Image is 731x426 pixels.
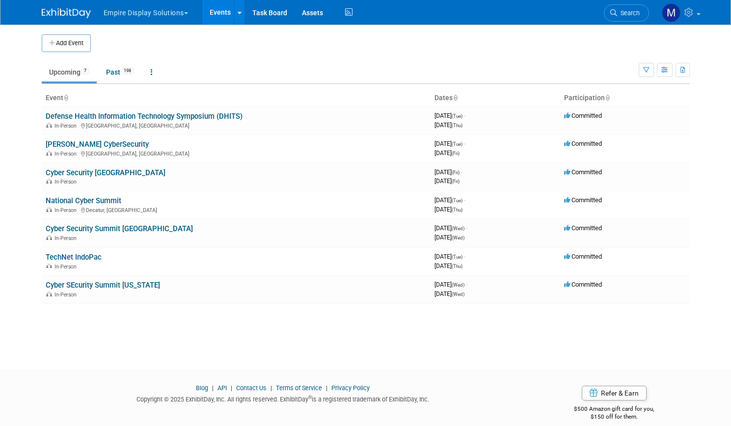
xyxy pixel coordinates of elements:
img: Matt h [662,3,680,22]
span: [DATE] [434,262,462,269]
a: Terms of Service [276,384,322,392]
span: - [466,281,467,288]
span: (Tue) [452,141,462,147]
span: (Fri) [452,179,460,184]
span: [DATE] [434,140,465,147]
span: (Fri) [452,170,460,175]
span: [DATE] [434,168,462,176]
img: In-Person Event [46,179,52,184]
span: Committed [564,196,602,204]
span: Search [617,9,640,17]
span: In-Person [54,179,80,185]
div: Copyright © 2025 ExhibitDay, Inc. All rights reserved. ExhibitDay is a registered trademark of Ex... [42,393,524,404]
span: [DATE] [434,281,467,288]
span: (Wed) [452,235,464,240]
span: (Tue) [452,254,462,260]
span: Committed [564,281,602,288]
div: $500 Amazon gift card for you, [539,399,690,421]
span: (Wed) [452,292,464,297]
span: In-Person [54,123,80,129]
a: API [217,384,227,392]
img: In-Person Event [46,151,52,156]
div: $150 off for them. [539,413,690,421]
span: | [268,384,274,392]
a: Contact Us [236,384,267,392]
span: Committed [564,224,602,232]
a: Sort by Event Name [63,94,68,102]
span: [DATE] [434,177,460,185]
span: - [464,140,465,147]
span: | [228,384,235,392]
span: [DATE] [434,234,464,241]
span: | [324,384,330,392]
span: Committed [564,253,602,260]
span: - [461,168,462,176]
span: Committed [564,140,602,147]
span: | [210,384,216,392]
span: Committed [564,112,602,119]
a: Cyber SEcurity Summit [US_STATE] [46,281,160,290]
a: TechNet IndoPac [46,253,102,262]
a: Past198 [99,63,141,81]
span: (Thu) [452,264,462,269]
a: Search [604,4,649,22]
div: Decatur, [GEOGRAPHIC_DATA] [46,206,427,213]
span: (Thu) [452,123,462,128]
a: Privacy Policy [331,384,370,392]
span: In-Person [54,292,80,298]
span: - [466,224,467,232]
a: National Cyber Summit [46,196,121,205]
span: [DATE] [434,196,465,204]
div: [GEOGRAPHIC_DATA], [GEOGRAPHIC_DATA] [46,121,427,129]
th: Dates [431,90,560,106]
span: [DATE] [434,253,465,260]
span: (Tue) [452,198,462,203]
span: (Tue) [452,113,462,119]
th: Event [42,90,431,106]
img: In-Person Event [46,207,52,212]
img: ExhibitDay [42,8,91,18]
a: [PERSON_NAME] CyberSecurity [46,140,149,149]
button: Add Event [42,34,91,52]
div: [GEOGRAPHIC_DATA], [GEOGRAPHIC_DATA] [46,149,427,157]
a: Sort by Participation Type [605,94,610,102]
a: Cyber Security [GEOGRAPHIC_DATA] [46,168,165,177]
a: Defense Health Information Technology Symposium (DHITS) [46,112,243,121]
span: [DATE] [434,206,462,213]
a: Cyber Security Summit [GEOGRAPHIC_DATA] [46,224,193,233]
span: [DATE] [434,112,465,119]
span: 7 [81,67,89,75]
span: 198 [121,67,134,75]
span: [DATE] [434,224,467,232]
a: Refer & Earn [582,386,647,400]
span: [DATE] [434,149,460,157]
th: Participation [560,90,690,106]
span: (Wed) [452,226,464,231]
a: Upcoming7 [42,63,97,81]
span: - [464,253,465,260]
sup: ® [308,395,312,400]
a: Blog [196,384,208,392]
img: In-Person Event [46,264,52,268]
span: [DATE] [434,290,464,297]
span: In-Person [54,235,80,241]
span: (Wed) [452,282,464,288]
span: (Thu) [452,207,462,213]
span: - [464,196,465,204]
span: [DATE] [434,121,462,129]
span: - [464,112,465,119]
img: In-Person Event [46,292,52,296]
span: In-Person [54,207,80,213]
span: In-Person [54,264,80,270]
span: In-Person [54,151,80,157]
a: Sort by Start Date [453,94,458,102]
span: Committed [564,168,602,176]
img: In-Person Event [46,235,52,240]
span: (Fri) [452,151,460,156]
img: In-Person Event [46,123,52,128]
